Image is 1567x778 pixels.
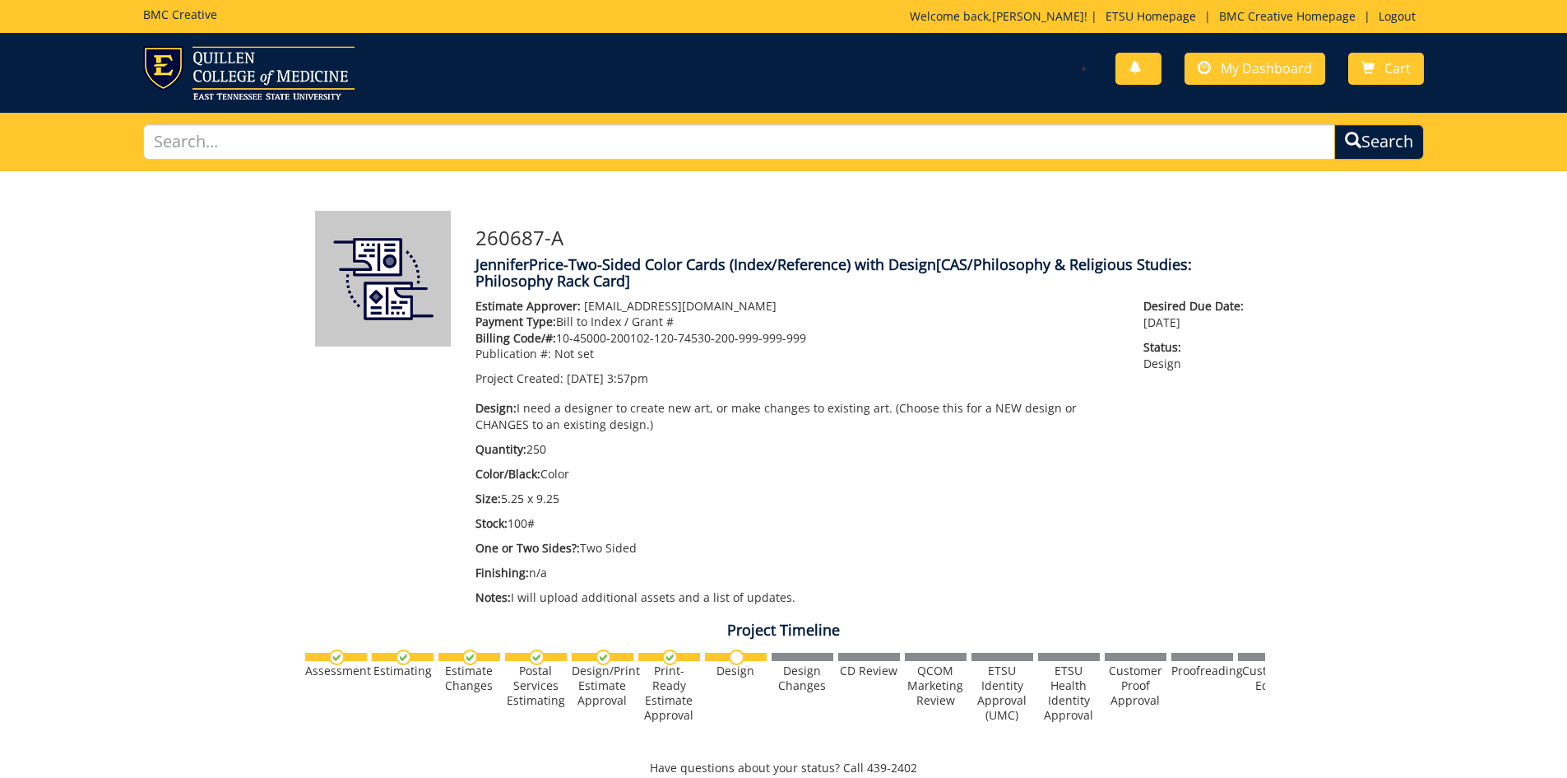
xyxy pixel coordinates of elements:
p: 250 [475,441,1120,458]
h4: Project Timeline [303,622,1265,639]
div: Customer Edits [1238,664,1300,693]
div: Design [705,664,767,678]
span: Size: [475,491,501,506]
p: Color [475,466,1120,482]
span: Desired Due Date: [1143,298,1252,314]
img: no [729,650,744,665]
span: Estimate Approver: [475,298,581,314]
p: Have questions about your status? Call 439-2402 [303,760,1265,776]
p: Welcome back, ! | | | [910,8,1424,25]
span: Payment Type: [475,314,556,329]
span: Color/Black: [475,466,540,482]
img: checkmark [329,650,345,665]
img: checkmark [396,650,411,665]
div: Estimating [372,664,433,678]
p: Two Sided [475,540,1120,557]
a: Cart [1348,53,1424,85]
button: Search [1334,124,1424,160]
span: Project Created: [475,370,563,386]
p: Design [1143,339,1252,372]
div: ETSU Identity Approval (UMC) [971,664,1033,723]
span: Publication #: [475,346,551,361]
p: [EMAIL_ADDRESS][DOMAIN_NAME] [475,298,1120,314]
h3: 260687-A [475,227,1253,249]
span: Quantity: [475,441,526,457]
span: Finishing: [475,565,529,580]
div: Print-Ready Estimate Approval [638,664,700,723]
img: Product featured image [315,211,451,347]
img: checkmark [529,650,545,665]
span: Cart [1384,59,1411,77]
a: ETSU Homepage [1097,8,1204,24]
img: checkmark [596,650,611,665]
span: Notes: [475,589,511,605]
h4: JenniferPrice-Two-Sided Color Cards (Index/Reference) with Design [475,257,1253,290]
span: Design: [475,400,517,416]
div: Proofreading [1171,664,1233,678]
span: [CAS/Philosophy & Religious Studies: Philosophy Rack Card] [475,254,1192,291]
a: [PERSON_NAME] [992,8,1084,24]
span: Billing Code/#: [475,330,556,346]
input: Search... [143,124,1336,160]
span: Stock: [475,515,508,531]
p: I will upload additional assets and a list of updates. [475,589,1120,606]
img: checkmark [462,650,478,665]
div: Postal Services Estimating [505,664,567,708]
div: CD Review [838,664,900,678]
h5: BMC Creative [143,8,217,21]
span: Not set [554,346,594,361]
a: Logout [1370,8,1424,24]
p: 10-45000-200102-120-74530-200-999-999-999 [475,330,1120,347]
p: 100# [475,515,1120,532]
p: I need a designer to create new art, or make changes to existing art. (Choose this for a NEW desi... [475,400,1120,433]
img: ETSU logo [143,46,355,100]
span: Status: [1143,339,1252,356]
span: One or Two Sides?: [475,540,580,556]
span: [DATE] 3:57pm [567,370,648,386]
div: QCOM Marketing Review [905,664,967,708]
div: ETSU Health Identity Approval [1038,664,1100,723]
p: [DATE] [1143,298,1252,331]
div: Design/Print Estimate Approval [572,664,633,708]
div: Assessment [305,664,367,678]
a: My Dashboard [1185,53,1325,85]
span: My Dashboard [1221,59,1312,77]
img: checkmark [662,650,678,665]
p: n/a [475,565,1120,581]
a: BMC Creative Homepage [1211,8,1364,24]
div: Estimate Changes [438,664,500,693]
div: Customer Proof Approval [1105,664,1166,708]
div: Design Changes [772,664,833,693]
p: Bill to Index / Grant # [475,314,1120,330]
p: 5.25 x 9.25 [475,491,1120,507]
